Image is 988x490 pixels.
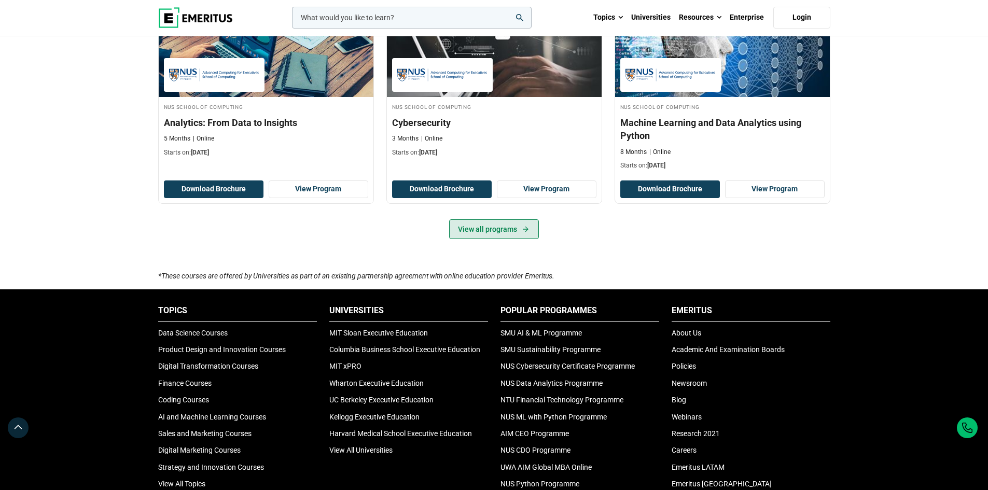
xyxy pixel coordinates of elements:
[329,379,424,387] a: Wharton Executive Education
[500,329,582,337] a: SMU AI & ML Programme
[158,362,258,370] a: Digital Transformation Courses
[672,480,772,488] a: Emeritus [GEOGRAPHIC_DATA]
[169,63,259,87] img: NUS School of Computing
[672,413,702,421] a: Webinars
[392,102,596,111] h4: NUS School of Computing
[392,148,596,157] p: Starts on:
[158,329,228,337] a: Data Science Courses
[500,345,601,354] a: SMU Sustainability Programme
[329,396,434,404] a: UC Berkeley Executive Education
[397,63,488,87] img: NUS School of Computing
[620,116,825,142] h3: Machine Learning and Data Analytics using Python
[329,345,480,354] a: Columbia Business School Executive Education
[191,149,209,156] span: [DATE]
[392,134,419,143] p: 3 Months
[421,134,442,143] p: Online
[158,345,286,354] a: Product Design and Innovation Courses
[158,396,209,404] a: Coding Courses
[497,180,596,198] a: View Program
[672,379,707,387] a: Newsroom
[329,413,420,421] a: Kellogg Executive Education
[158,446,241,454] a: Digital Marketing Courses
[625,63,716,87] img: NUS School of Computing
[672,446,697,454] a: Careers
[164,134,190,143] p: 5 Months
[672,329,701,337] a: About Us
[292,7,532,29] input: woocommerce-product-search-field-0
[620,161,825,170] p: Starts on:
[500,379,603,387] a: NUS Data Analytics Programme
[158,480,205,488] a: View All Topics
[672,362,696,370] a: Policies
[773,7,830,29] a: Login
[158,413,266,421] a: AI and Machine Learning Courses
[329,446,393,454] a: View All Universities
[158,379,212,387] a: Finance Courses
[449,219,539,239] a: View all programs
[647,162,665,169] span: [DATE]
[164,102,368,111] h4: NUS School of Computing
[620,180,720,198] button: Download Brochure
[500,463,592,471] a: UWA AIM Global MBA Online
[500,396,623,404] a: NTU Financial Technology Programme
[672,463,725,471] a: Emeritus LATAM
[329,429,472,438] a: Harvard Medical School Executive Education
[158,463,264,471] a: Strategy and Innovation Courses
[392,116,596,129] h3: Cybersecurity
[158,429,252,438] a: Sales and Marketing Courses
[419,149,437,156] span: [DATE]
[620,148,647,157] p: 8 Months
[164,180,263,198] button: Download Brochure
[672,345,785,354] a: Academic And Examination Boards
[164,116,368,129] h3: Analytics: From Data to Insights
[672,396,686,404] a: Blog
[672,429,720,438] a: Research 2021
[725,180,825,198] a: View Program
[500,413,607,421] a: NUS ML with Python Programme
[500,429,569,438] a: AIM CEO Programme
[620,102,825,111] h4: NUS School of Computing
[392,180,492,198] button: Download Brochure
[164,148,368,157] p: Starts on:
[500,362,635,370] a: NUS Cybersecurity Certificate Programme
[500,446,570,454] a: NUS CDO Programme
[269,180,368,198] a: View Program
[329,362,361,370] a: MIT xPRO
[329,329,428,337] a: MIT Sloan Executive Education
[158,272,554,280] i: *These courses are offered by Universities as part of an existing partnership agreement with onli...
[500,480,579,488] a: NUS Python Programme
[649,148,671,157] p: Online
[193,134,214,143] p: Online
